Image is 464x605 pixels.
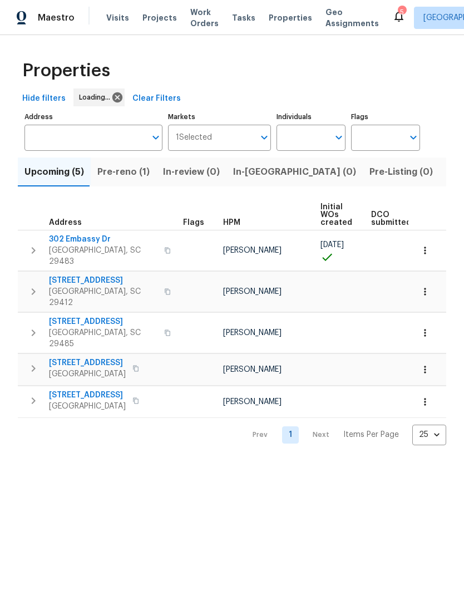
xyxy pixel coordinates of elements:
[49,286,157,308] span: [GEOGRAPHIC_DATA], SC 29412
[406,130,421,145] button: Open
[223,247,282,254] span: [PERSON_NAME]
[223,288,282,296] span: [PERSON_NAME]
[49,245,157,267] span: [GEOGRAPHIC_DATA], SC 29483
[24,114,162,120] label: Address
[49,401,126,412] span: [GEOGRAPHIC_DATA]
[106,12,129,23] span: Visits
[132,92,181,106] span: Clear Filters
[320,203,352,227] span: Initial WOs created
[22,65,110,76] span: Properties
[325,7,379,29] span: Geo Assignments
[142,12,177,23] span: Projects
[49,327,157,350] span: [GEOGRAPHIC_DATA], SC 29485
[256,130,272,145] button: Open
[49,234,157,245] span: 302 Embassy Dr
[176,133,212,142] span: 1 Selected
[371,211,411,227] span: DCO submitted
[277,114,345,120] label: Individuals
[233,164,356,180] span: In-[GEOGRAPHIC_DATA] (0)
[148,130,164,145] button: Open
[183,219,204,227] span: Flags
[49,219,82,227] span: Address
[343,429,399,440] p: Items Per Page
[223,329,282,337] span: [PERSON_NAME]
[168,114,272,120] label: Markets
[282,426,299,444] a: Goto page 1
[97,164,150,180] span: Pre-reno (1)
[128,88,185,109] button: Clear Filters
[242,425,446,445] nav: Pagination Navigation
[320,241,344,249] span: [DATE]
[49,390,126,401] span: [STREET_ADDRESS]
[79,92,115,103] span: Loading...
[38,12,75,23] span: Maestro
[49,316,157,327] span: [STREET_ADDRESS]
[49,275,157,286] span: [STREET_ADDRESS]
[22,92,66,106] span: Hide filters
[18,88,70,109] button: Hide filters
[412,420,446,449] div: 25
[398,7,406,18] div: 5
[24,164,84,180] span: Upcoming (5)
[232,14,255,22] span: Tasks
[331,130,347,145] button: Open
[190,7,219,29] span: Work Orders
[269,12,312,23] span: Properties
[223,398,282,406] span: [PERSON_NAME]
[49,357,126,368] span: [STREET_ADDRESS]
[223,219,240,227] span: HPM
[73,88,125,106] div: Loading...
[369,164,433,180] span: Pre-Listing (0)
[223,366,282,373] span: [PERSON_NAME]
[351,114,420,120] label: Flags
[49,368,126,380] span: [GEOGRAPHIC_DATA]
[163,164,220,180] span: In-review (0)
